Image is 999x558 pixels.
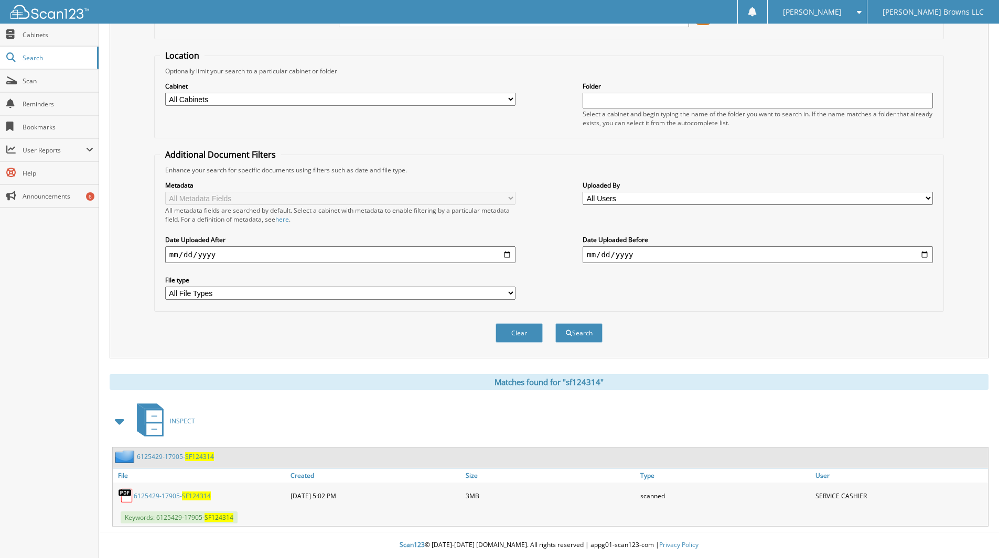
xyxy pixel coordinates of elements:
span: SF124314 [205,513,233,522]
span: Scan [23,76,93,85]
span: INSPECT [170,417,195,425]
legend: Location [160,50,205,61]
div: Select a cabinet and begin typing the name of the folder you want to search in. If the name match... [583,110,933,127]
div: [DATE] 5:02 PM [288,485,463,506]
a: 6125429-17905-SF124314 [137,452,214,461]
a: Created [288,468,463,483]
label: Cabinet [165,82,515,91]
div: Matches found for "sf124314" [110,374,989,390]
a: Privacy Policy [659,540,699,549]
span: User Reports [23,146,86,155]
div: 6 [86,192,94,201]
a: User [813,468,988,483]
legend: Additional Document Filters [160,149,281,160]
div: © [DATE]-[DATE] [DOMAIN_NAME]. All rights reserved | appg01-scan123-com | [99,532,999,558]
label: File type [165,276,515,285]
input: end [583,246,933,263]
label: Date Uploaded Before [583,235,933,244]
div: scanned [638,485,813,506]
span: Cabinets [23,30,93,39]
img: folder2.png [115,450,137,463]
a: Type [638,468,813,483]
div: 3MB [463,485,638,506]
button: Clear [496,323,543,343]
span: Reminders [23,100,93,108]
div: Optionally limit your search to a particular cabinet or folder [160,67,938,75]
a: INSPECT [131,400,195,442]
iframe: Chat Widget [947,508,999,558]
span: Scan123 [400,540,425,549]
div: All metadata fields are searched by default. Select a cabinet with metadata to enable filtering b... [165,206,515,224]
span: SF124314 [182,491,211,500]
span: Announcements [23,192,93,201]
span: Keywords: 6125429-17905- [121,511,238,523]
a: Size [463,468,638,483]
a: File [113,468,288,483]
label: Uploaded By [583,181,933,190]
button: Search [555,323,603,343]
span: Bookmarks [23,123,93,132]
img: PDF.png [118,488,134,504]
span: [PERSON_NAME] Browns LLC [883,9,984,15]
label: Metadata [165,181,515,190]
a: 6125429-17905-SF124314 [134,491,211,500]
label: Folder [583,82,933,91]
input: start [165,246,515,263]
span: Search [23,53,92,62]
span: [PERSON_NAME] [783,9,842,15]
div: Enhance your search for specific documents using filters such as date and file type. [160,166,938,174]
span: SF124314 [185,452,214,461]
label: Date Uploaded After [165,235,515,244]
img: scan123-logo-white.svg [10,5,89,19]
a: here [275,215,289,224]
span: Help [23,169,93,178]
div: SERVICE CASHIER [813,485,988,506]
